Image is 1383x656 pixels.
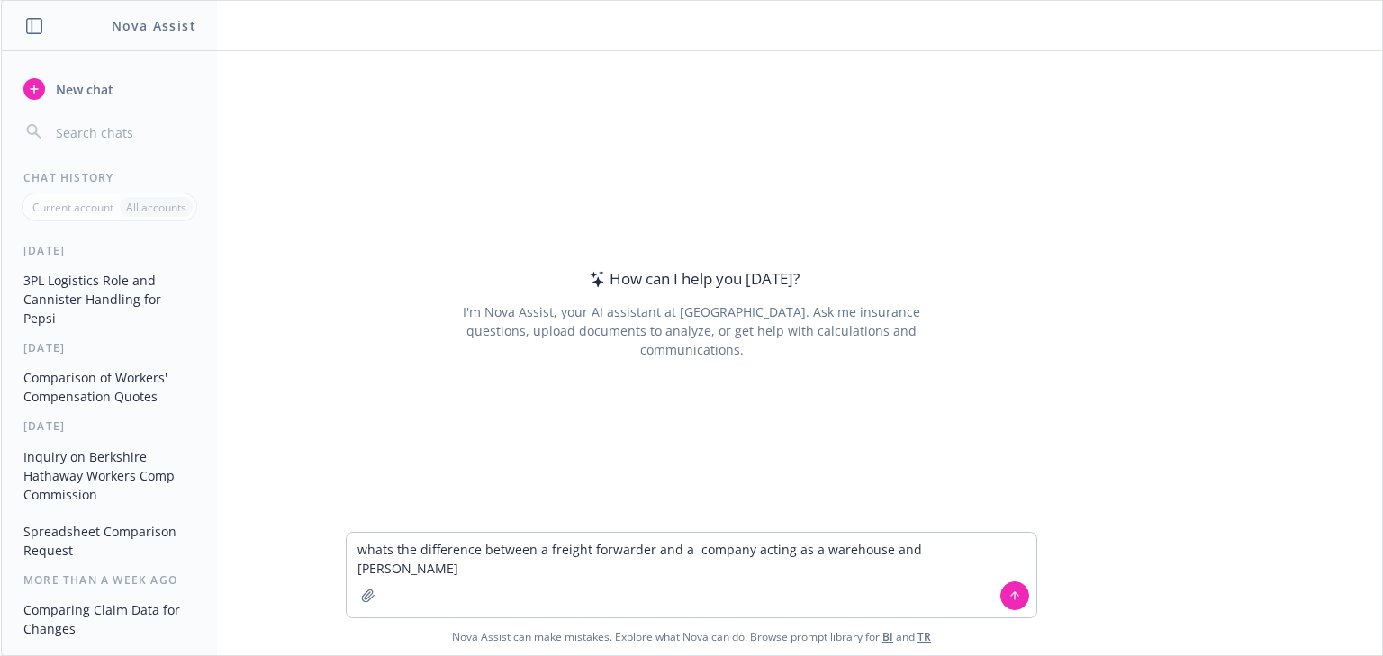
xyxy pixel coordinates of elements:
h1: Nova Assist [112,16,196,35]
button: Spreadsheet Comparison Request [16,517,203,565]
a: TR [917,629,931,644]
button: Comparison of Workers' Compensation Quotes [16,363,203,411]
button: Comparing Claim Data for Changes [16,595,203,643]
div: More than a week ago [2,572,217,588]
a: BI [882,629,893,644]
button: Inquiry on Berkshire Hathaway Workers Comp Commission [16,442,203,509]
div: Chat History [2,170,217,185]
p: All accounts [126,200,186,215]
button: 3PL Logistics Role and Cannister Handling for Pepsi [16,265,203,333]
div: [DATE] [2,418,217,434]
div: [DATE] [2,243,217,258]
span: Nova Assist can make mistakes. Explore what Nova can do: Browse prompt library for and [8,618,1375,655]
div: I'm Nova Assist, your AI assistant at [GEOGRAPHIC_DATA]. Ask me insurance questions, upload docum... [438,302,945,359]
button: New chat [16,73,203,105]
p: Current account [32,200,113,215]
textarea: whats the difference between a freight forwarder and a company acting as a warehouse and [PERSON_... [347,533,1036,617]
span: New chat [52,80,113,99]
div: [DATE] [2,340,217,355]
div: How can I help you [DATE]? [584,267,800,291]
input: Search chats [52,120,195,145]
